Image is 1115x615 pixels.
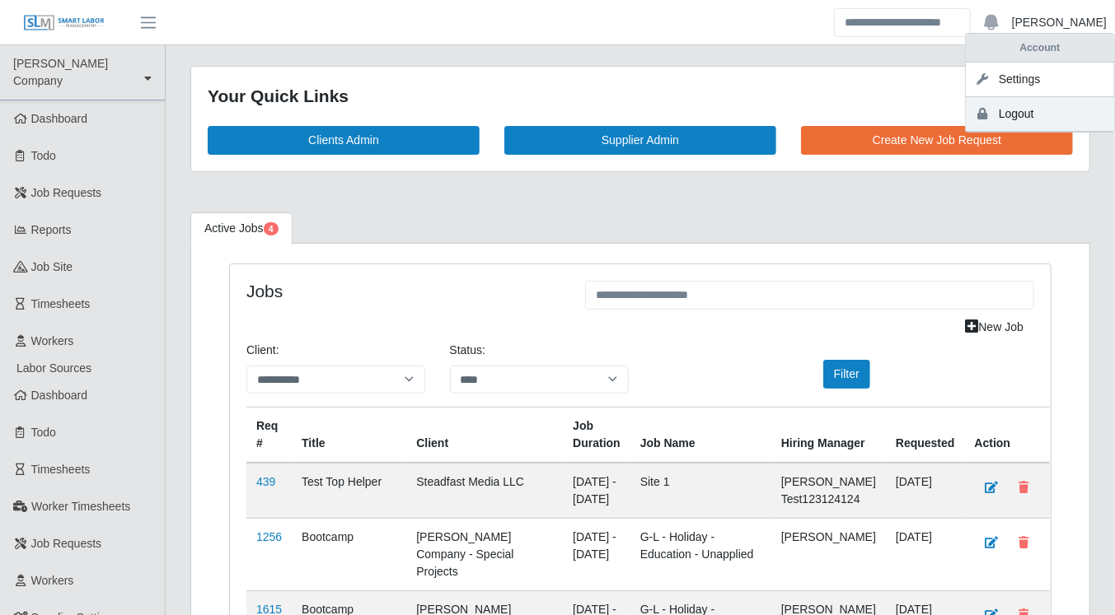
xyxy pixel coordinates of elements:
span: Timesheets [31,463,91,476]
th: Job Name [630,408,771,464]
td: G-L - Holiday - Education - Unapplied [630,519,771,591]
td: [PERSON_NAME] Company - Special Projects [406,519,563,591]
td: Site 1 [630,463,771,519]
a: New Job [955,313,1034,342]
th: Title [292,408,406,464]
span: Dashboard [31,112,88,125]
span: Todo [31,149,56,162]
a: Settings [966,63,1114,97]
a: Create New Job Request [801,126,1073,155]
a: 439 [256,475,275,488]
input: Search [834,8,971,37]
td: [DATE] [886,463,965,519]
span: Todo [31,426,56,439]
span: Reports [31,223,72,236]
strong: Account [1020,42,1061,54]
a: Active Jobs [190,212,293,245]
span: Dashboard [31,389,88,402]
td: [DATE] [886,519,965,591]
th: Req # [246,408,292,464]
button: Filter [823,360,870,389]
span: job site [31,260,73,273]
span: Workers [31,334,74,347]
td: [PERSON_NAME] [771,519,886,591]
th: Hiring Manager [771,408,886,464]
span: Worker Timesheets [31,500,130,513]
a: Logout [966,97,1114,132]
th: Client [406,408,563,464]
label: Client: [246,342,279,359]
h4: Jobs [246,281,560,301]
th: Action [965,408,1050,464]
td: [DATE] - [DATE] [563,463,630,519]
span: Job Requests [31,537,102,550]
td: [DATE] - [DATE] [563,519,630,591]
div: Your Quick Links [208,83,1073,109]
span: Job Requests [31,186,102,199]
span: Timesheets [31,297,91,310]
td: Bootcamp [292,519,406,591]
a: Supplier Admin [504,126,776,155]
span: Workers [31,574,74,587]
th: Job Duration [563,408,630,464]
span: Labor Sources [16,361,91,375]
img: SLM Logo [23,14,105,32]
span: Pending Jobs [264,222,279,235]
td: Steadfast Media LLC [406,463,563,519]
a: [PERSON_NAME] [1012,14,1107,31]
th: Requested [886,408,965,464]
a: Clients Admin [208,126,480,155]
td: [PERSON_NAME] Test123124124 [771,463,886,519]
a: 1256 [256,530,282,543]
td: Test Top Helper [292,463,406,519]
label: Status: [450,342,486,359]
